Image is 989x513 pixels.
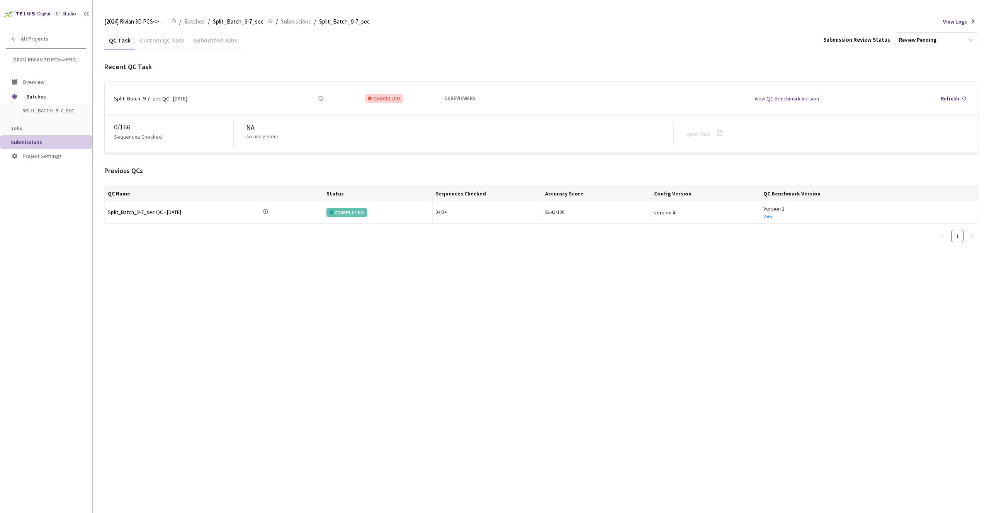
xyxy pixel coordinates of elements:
div: CANCELLED [365,94,403,103]
div: 34 / 34 [436,209,539,216]
div: Split_Batch_9-7_sec QC - [DATE] [114,94,187,103]
span: Overview [22,78,44,85]
li: Previous Page [936,230,948,242]
span: Split_Batch_9-7_sec [319,17,370,26]
button: right [967,230,979,242]
span: Batches [184,17,205,26]
span: All Projects [21,36,48,42]
div: Review Pending [899,36,936,44]
div: version 4 [654,208,757,217]
span: [2024] Rivian 3D PCS<>Production [104,17,167,26]
div: QC Task [104,36,135,49]
div: Submission Review Status [823,35,890,44]
p: Accuracy Score [246,133,278,141]
th: Accuracy Score [542,186,651,201]
div: Recent QC Task [104,61,979,72]
span: left [940,234,944,239]
th: Sequences Checked [433,186,542,201]
span: Jobs [11,125,22,132]
div: Submitted Jobs [189,36,242,49]
a: Submissions [279,17,313,25]
span: Submissions [281,17,311,26]
span: Batches [26,89,79,104]
th: QC Name [105,186,323,201]
th: Status [323,186,433,201]
p: Sequences Checked [114,132,162,141]
span: Split_Batch_9-7_sec [213,17,263,26]
span: Split_Batch_9-7_sec [22,107,80,114]
div: Split_Batch_9-7_sec QC - [DATE] [108,208,216,216]
div: Version 1 [763,204,975,213]
a: View [763,213,773,219]
div: 50 REVIEWERS [445,95,476,102]
li: 1 [951,230,964,242]
div: GT Studio [56,10,76,18]
div: Refresh [941,94,959,103]
span: right [970,234,975,239]
a: Open Task [686,131,710,138]
div: Previous QCs [104,165,979,176]
li: / [314,17,316,26]
th: QC Benchmark Version [760,186,979,201]
div: 0 / 166 [114,122,233,132]
div: NA [246,122,673,133]
span: Project Settings [22,153,62,160]
a: Split_Batch_9-7_sec QC - [DATE] [108,208,216,217]
th: Config Version [651,186,760,201]
li: / [276,17,278,26]
span: Submissions [11,139,42,146]
li: Next Page [967,230,979,242]
li: / [208,17,210,26]
div: View QC Benchmark Version [754,94,819,103]
div: Custom QC Task [135,36,189,49]
span: View Logs [943,17,967,26]
div: COMPLETED [326,208,367,217]
button: left [936,230,948,242]
div: 92.43/100 [545,209,648,216]
span: [2024] Rivian 3D PCS<>Production [12,56,82,63]
a: Batches [183,17,206,25]
a: 1 [952,230,963,242]
li: / [179,17,181,26]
